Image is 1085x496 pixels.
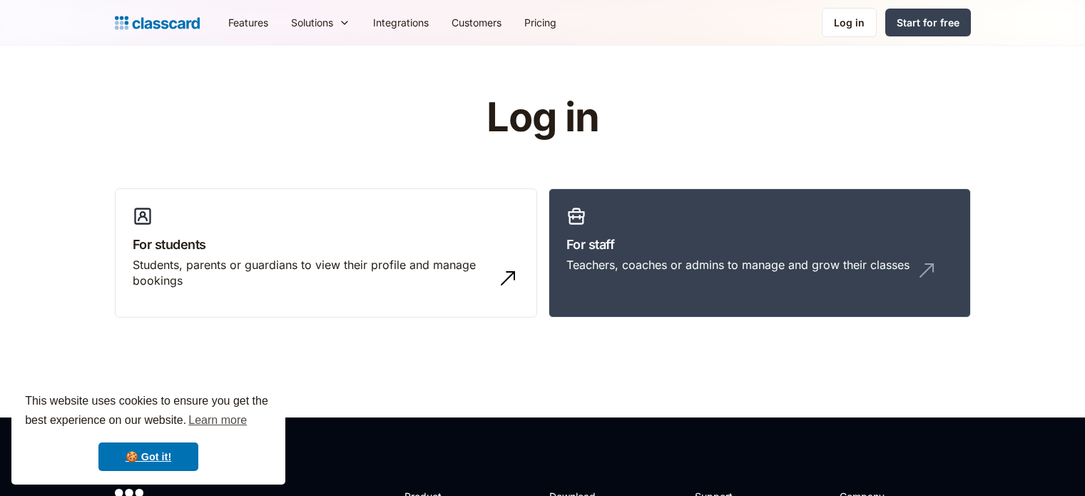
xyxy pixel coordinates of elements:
[513,6,568,39] a: Pricing
[25,393,272,431] span: This website uses cookies to ensure you get the best experience on our website.
[291,15,333,30] div: Solutions
[440,6,513,39] a: Customers
[11,379,285,485] div: cookieconsent
[316,96,769,140] h1: Log in
[897,15,959,30] div: Start for free
[217,6,280,39] a: Features
[834,15,865,30] div: Log in
[566,257,910,273] div: Teachers, coaches or admins to manage and grow their classes
[362,6,440,39] a: Integrations
[115,188,537,318] a: For studentsStudents, parents or guardians to view their profile and manage bookings
[115,13,200,33] a: home
[885,9,971,36] a: Start for free
[98,442,198,471] a: dismiss cookie message
[133,257,491,289] div: Students, parents or guardians to view their profile and manage bookings
[280,6,362,39] div: Solutions
[822,8,877,37] a: Log in
[133,235,519,254] h3: For students
[186,410,249,431] a: learn more about cookies
[566,235,953,254] h3: For staff
[549,188,971,318] a: For staffTeachers, coaches or admins to manage and grow their classes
